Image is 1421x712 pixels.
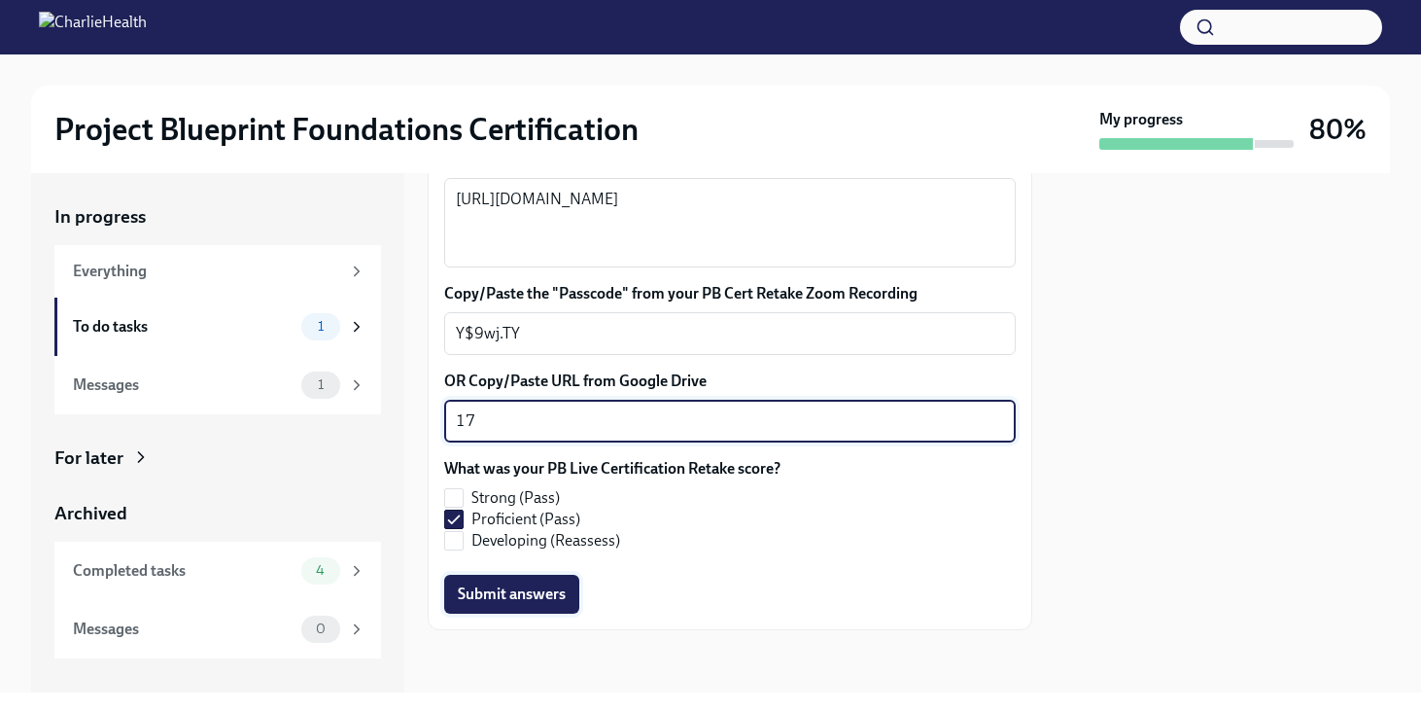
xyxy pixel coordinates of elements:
div: Messages [73,374,294,396]
strong: My progress [1099,109,1183,130]
span: 1 [306,319,335,334]
label: What was your PB Live Certification Retake score? [444,458,780,480]
div: To do tasks [73,316,294,338]
div: Everything [73,261,340,282]
a: Messages1 [54,356,381,414]
span: 4 [304,563,336,578]
textarea: Y$9wj.TY [456,322,1004,345]
div: For later [54,445,123,471]
a: To do tasks1 [54,298,381,356]
span: 0 [304,622,337,636]
span: Proficient (Pass) [471,509,580,530]
textarea: 17 [456,409,1004,433]
a: Everything [54,245,381,298]
span: 1 [306,377,335,392]
label: OR Copy/Paste URL from Google Drive [444,371,1016,392]
span: Submit answers [458,585,566,604]
a: Messages0 [54,600,381,659]
a: Completed tasks4 [54,542,381,600]
span: Strong (Pass) [471,487,560,509]
img: CharlieHealth [39,12,147,43]
a: In progress [54,204,381,230]
span: Developing (Reassess) [471,530,620,552]
h2: Project Blueprint Foundations Certification [54,110,639,149]
a: For later [54,445,381,471]
label: Copy/Paste the "Passcode" from your PB Cert Retake Zoom Recording [444,283,1016,304]
h3: 80% [1309,112,1367,147]
div: Completed tasks [73,560,294,582]
div: Messages [73,619,294,640]
a: Archived [54,501,381,526]
textarea: [URL][DOMAIN_NAME] [456,188,1004,258]
button: Submit answers [444,575,579,614]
